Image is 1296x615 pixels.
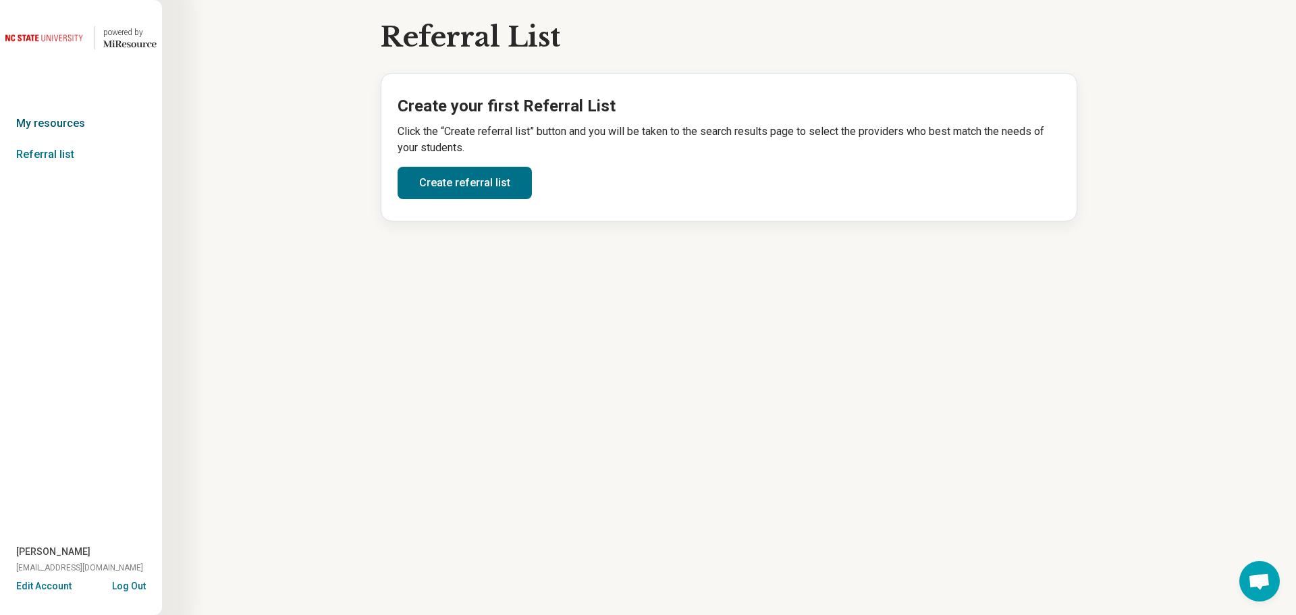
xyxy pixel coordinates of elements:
h2: Create your first Referral List [398,95,1060,118]
span: [PERSON_NAME] [16,545,90,559]
img: North Carolina State University [5,22,86,54]
a: North Carolina State University powered by [5,22,157,54]
h1: Referral List [381,22,560,53]
button: Edit Account [16,579,72,593]
span: [EMAIL_ADDRESS][DOMAIN_NAME] [16,562,143,574]
div: powered by [103,26,157,38]
a: Open chat [1239,561,1280,601]
p: Click the “Create referral list” button and you will be taken to the search results page to selec... [398,124,1060,156]
button: Log Out [112,579,146,590]
a: Create referral list [398,167,532,199]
